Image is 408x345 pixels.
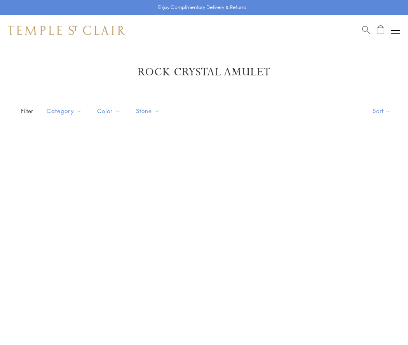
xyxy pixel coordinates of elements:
[377,25,384,35] a: Open Shopping Bag
[362,25,370,35] a: Search
[132,106,166,116] span: Stone
[93,106,126,116] span: Color
[130,102,166,120] button: Stone
[355,99,408,123] button: Show sort by
[391,26,400,35] button: Open navigation
[8,26,125,35] img: Temple St. Clair
[158,3,246,11] p: Enjoy Complimentary Delivery & Returns
[19,65,389,79] h1: Rock Crystal Amulet
[41,102,87,120] button: Category
[43,106,87,116] span: Category
[91,102,126,120] button: Color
